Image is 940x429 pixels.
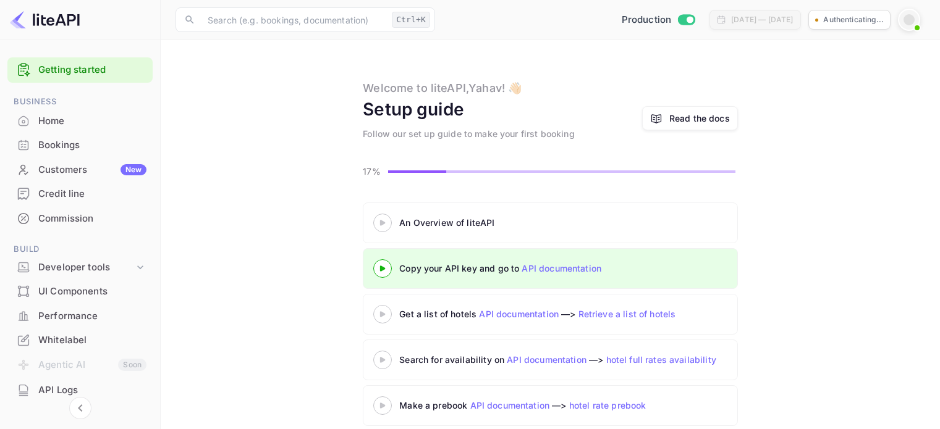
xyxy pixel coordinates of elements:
p: Authenticating... [823,14,884,25]
div: Performance [7,304,153,328]
a: Read the docs [642,106,738,130]
div: [DATE] — [DATE] [731,14,793,25]
a: API documentation [522,263,601,273]
a: Getting started [38,63,146,77]
div: Whitelabel [7,328,153,352]
div: Bookings [7,133,153,157]
div: Commission [7,207,153,231]
div: UI Components [7,280,153,304]
div: Switch to Sandbox mode [617,13,700,27]
a: hotel full rates availability [606,354,716,365]
div: Developer tools [38,260,134,275]
a: API documentation [507,354,586,365]
a: API Logs [7,378,153,401]
div: Ctrl+K [392,12,430,28]
div: Whitelabel [38,333,146,348]
div: Credit line [7,182,153,206]
a: API documentation [470,400,550,410]
a: Credit line [7,182,153,205]
div: Follow our set up guide to make your first booking [363,127,575,140]
div: UI Components [38,285,146,299]
a: CustomersNew [7,158,153,181]
div: Commission [38,212,146,226]
div: Credit line [38,187,146,201]
input: Search (e.g. bookings, documentation) [200,7,387,32]
a: Whitelabel [7,328,153,351]
a: API documentation [479,309,559,319]
span: Business [7,95,153,109]
a: Home [7,109,153,132]
span: Build [7,243,153,256]
div: Home [38,114,146,128]
a: Read the docs [669,112,730,125]
div: New [121,164,146,175]
div: An Overview of liteAPI [399,216,708,229]
div: Setup guide [363,96,464,122]
a: Performance [7,304,153,327]
a: Commission [7,207,153,230]
div: Get a list of hotels —> [399,307,708,320]
img: LiteAPI logo [10,10,80,30]
div: Bookings [38,138,146,152]
div: CustomersNew [7,158,153,182]
div: API Logs [38,383,146,398]
div: Make a prebook —> [399,399,708,412]
div: Getting started [7,57,153,83]
p: 17% [363,165,384,178]
a: Retrieve a list of hotels [578,309,676,319]
div: Performance [38,309,146,323]
div: API Logs [7,378,153,402]
div: Customers [38,163,146,177]
a: UI Components [7,280,153,302]
button: Collapse navigation [69,397,91,419]
div: Search for availability on —> [399,353,832,366]
div: Copy your API key and go to [399,262,708,275]
a: hotel rate prebook [569,400,646,410]
div: Welcome to liteAPI, Yahav ! 👋🏻 [363,80,522,96]
div: Developer tools [7,257,153,278]
a: Bookings [7,133,153,156]
div: Home [7,109,153,133]
span: Production [622,13,672,27]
